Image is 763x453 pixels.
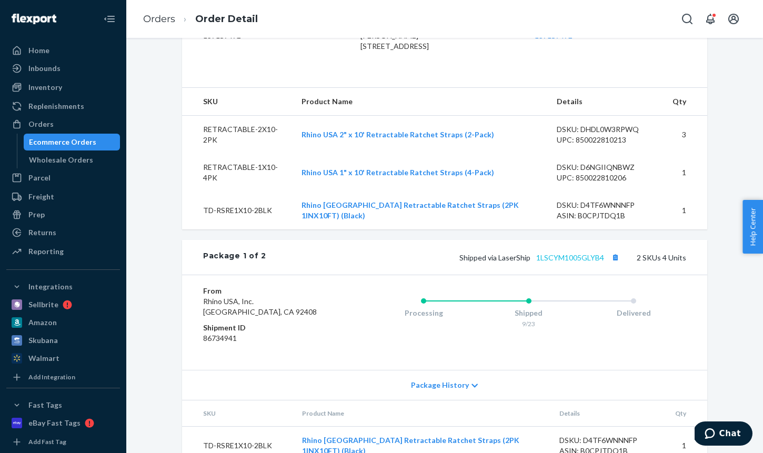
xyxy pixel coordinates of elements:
a: Add Fast Tag [6,436,120,448]
th: Product Name [294,400,551,427]
th: Qty [664,88,707,116]
ol: breadcrumbs [135,4,266,35]
td: 3 [664,116,707,154]
a: Orders [6,116,120,133]
div: ASIN: B0CPJTDQ1B [557,210,656,221]
dt: From [203,286,329,296]
button: Integrations [6,278,120,295]
a: Order Detail [195,13,258,25]
div: Orders [28,119,54,129]
div: 9/23 [476,319,581,328]
td: TD-RSRE1X10-2BLK [182,192,293,229]
dt: Shipment ID [203,323,329,333]
div: DSKU: D4TF6WNNNFP [559,435,658,446]
div: Processing [371,308,476,318]
div: DSKU: D6NGIIQNBWZ [557,162,656,173]
div: Replenishments [28,101,84,112]
iframe: Opens a widget where you can chat to one of our agents [695,421,752,448]
button: Open notifications [700,8,721,29]
div: Wholesale Orders [29,155,93,165]
div: Returns [28,227,56,238]
a: eBay Fast Tags [6,415,120,431]
a: Skubana [6,332,120,349]
div: Fast Tags [28,400,62,410]
div: Amazon [28,317,57,328]
div: UPC: 850022810206 [557,173,656,183]
a: Walmart [6,350,120,367]
a: Returns [6,224,120,241]
div: Ecommerce Orders [29,137,96,147]
a: Replenishments [6,98,120,115]
div: Prep [28,209,45,220]
th: Product Name [293,88,548,116]
div: Skubana [28,335,58,346]
th: SKU [182,88,293,116]
button: Close Navigation [99,8,120,29]
div: Add Integration [28,373,75,381]
span: Package History [411,380,469,390]
span: Rhino USA, Inc. [GEOGRAPHIC_DATA], CA 92408 [203,297,317,316]
div: DSKU: D4TF6WNNNFP [557,200,656,210]
a: Freight [6,188,120,205]
th: Qty [667,400,707,427]
a: 1LSCYM1005GLYB4 [536,253,604,262]
div: Integrations [28,281,73,292]
td: 1 [664,192,707,229]
button: Fast Tags [6,397,120,414]
td: 1 [664,154,707,192]
div: Parcel [28,173,51,183]
a: Wholesale Orders [24,152,121,168]
button: Help Center [742,200,763,254]
dd: 86734941 [203,333,329,344]
div: Reporting [28,246,64,257]
div: Walmart [28,353,59,364]
span: Shipped via LaserShip [459,253,622,262]
div: Delivered [581,308,686,318]
div: Freight [28,192,54,202]
a: Home [6,42,120,59]
a: Add Integration [6,371,120,384]
div: UPC: 850022810213 [557,135,656,145]
button: Copy tracking number [608,250,622,264]
button: Open Search Box [677,8,698,29]
div: 2 SKUs 4 Units [266,250,686,264]
div: Package 1 of 2 [203,250,266,264]
div: eBay Fast Tags [28,418,81,428]
a: Inventory [6,79,120,96]
div: DSKU: DHDL0W3RPWQ [557,124,656,135]
a: Prep [6,206,120,223]
a: Rhino USA 2" x 10' Retractable Ratchet Straps (2-Pack) [302,130,494,139]
div: Home [28,45,49,56]
button: Open account menu [723,8,744,29]
a: Amazon [6,314,120,331]
td: RETRACTABLE-1X10-4PK [182,154,293,192]
a: Reporting [6,243,120,260]
a: Rhino [GEOGRAPHIC_DATA] Retractable Ratchet Straps (2PK 1INX10FT) (Black) [302,200,519,220]
a: Rhino USA 1" x 10' Retractable Ratchet Straps (4-Pack) [302,168,494,177]
th: Details [551,400,667,427]
img: Flexport logo [12,14,56,24]
a: Ecommerce Orders [24,134,121,150]
a: Inbounds [6,60,120,77]
div: Shipped [476,308,581,318]
a: Sellbrite [6,296,120,313]
div: Add Fast Tag [28,437,66,446]
div: Inbounds [28,63,61,74]
a: Orders [143,13,175,25]
th: SKU [182,400,294,427]
td: RETRACTABLE-2X10-2PK [182,116,293,154]
th: Details [548,88,664,116]
a: Parcel [6,169,120,186]
div: Sellbrite [28,299,58,310]
div: Inventory [28,82,62,93]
